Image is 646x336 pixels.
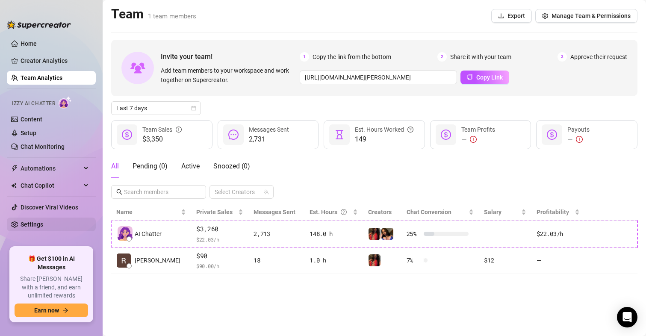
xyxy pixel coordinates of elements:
span: Copy Link [476,74,503,81]
button: Earn nowarrow-right [15,304,88,317]
span: Copy the link from the bottom [313,52,391,62]
span: Chat Conversion [407,209,451,215]
span: Chat Copilot [21,179,81,192]
span: Add team members to your workspace and work together on Supercreator. [161,66,296,85]
a: Chat Monitoring [21,143,65,150]
span: Snoozed ( 0 ) [213,162,250,170]
span: 🎁 Get $100 in AI Messages [15,255,88,271]
span: hourglass [334,130,345,140]
img: VIP [369,254,381,266]
span: Manage Team & Permissions [552,12,631,19]
button: Copy Link [460,71,509,84]
th: Creators [363,204,401,221]
div: Open Intercom Messenger [617,307,637,327]
span: Messages Sent [254,209,295,215]
span: thunderbolt [11,165,18,172]
span: download [498,13,504,19]
img: izzy-ai-chatter-avatar-DDCN_rTZ.svg [118,226,133,241]
span: question-circle [341,207,347,217]
img: AI Chatter [59,96,72,109]
div: All [111,161,119,171]
span: exclamation-circle [470,136,477,143]
span: Private Sales [196,209,233,215]
span: $ 22.03 /h [196,235,243,244]
span: exclamation-circle [576,136,583,143]
span: Approve their request [570,52,627,62]
div: $22.03 /h [537,229,580,239]
span: $ 90.00 /h [196,262,243,270]
div: Est. Hours Worked [355,125,413,134]
span: search [116,189,122,195]
a: Content [21,116,42,123]
span: 3 [558,52,567,62]
span: Invite your team! [161,51,300,62]
div: 2,713 [254,229,299,239]
span: 25 % [407,229,420,239]
span: [PERSON_NAME] [135,256,180,265]
input: Search members [124,187,194,197]
span: Profitability [537,209,569,215]
span: Team Profits [461,126,495,133]
span: copy [467,74,473,80]
span: AI Chatter [135,229,162,239]
span: 2,731 [249,134,289,144]
div: 1.0 h [310,256,357,265]
span: dollar-circle [122,130,132,140]
div: 18 [254,256,299,265]
span: 1 team members [148,12,196,20]
img: Rochelle Robins… [117,253,131,268]
span: dollar-circle [441,130,451,140]
span: Earn now [34,307,59,314]
span: info-circle [176,125,182,134]
span: question-circle [407,125,413,134]
a: Discover Viral Videos [21,204,78,211]
span: team [264,189,269,195]
span: Messages Sent [249,126,289,133]
td: — [531,248,585,274]
button: Export [491,9,532,23]
a: Creator Analytics [21,54,89,68]
span: 1 [300,52,309,62]
img: Chat Copilot [11,183,17,189]
div: — [567,134,590,144]
span: Share it with your team [450,52,511,62]
div: Est. Hours [310,207,351,217]
img: logo-BBDzfeDw.svg [7,21,71,29]
a: Home [21,40,37,47]
span: message [228,130,239,140]
span: 149 [355,134,413,144]
a: Team Analytics [21,74,62,81]
div: Pending ( 0 ) [133,161,168,171]
span: Export [507,12,525,19]
h2: Team [111,6,196,22]
span: Automations [21,162,81,175]
span: Salary [484,209,501,215]
span: Name [116,207,179,217]
a: Settings [21,221,43,228]
span: Izzy AI Chatter [12,100,55,108]
span: setting [542,13,548,19]
span: Payouts [567,126,590,133]
img: VIP [369,228,381,240]
span: Last 7 days [116,102,196,115]
div: 148.0 h [310,229,357,239]
div: — [461,134,495,144]
span: Share [PERSON_NAME] with a friend, and earn unlimited rewards [15,275,88,300]
a: Setup [21,130,36,136]
span: $3,350 [142,134,182,144]
span: calendar [191,106,196,111]
button: Manage Team & Permissions [535,9,637,23]
span: $3,260 [196,224,243,234]
div: $12 [484,256,526,265]
span: dollar-circle [547,130,557,140]
div: Team Sales [142,125,182,134]
span: $90 [196,251,243,261]
span: Active [181,162,200,170]
th: Name [111,204,191,221]
img: Free [381,228,393,240]
span: 7 % [407,256,420,265]
span: 2 [437,52,447,62]
span: arrow-right [62,307,68,313]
